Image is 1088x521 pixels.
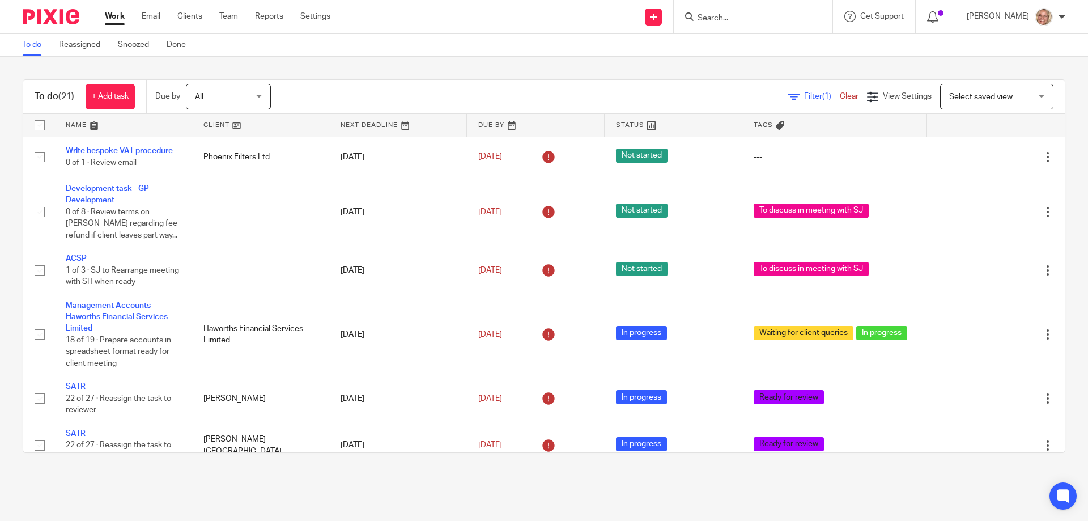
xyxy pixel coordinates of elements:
[192,375,330,422] td: [PERSON_NAME]
[754,262,869,276] span: To discuss in meeting with SJ
[155,91,180,102] p: Due by
[754,151,916,163] div: ---
[478,266,502,274] span: [DATE]
[616,390,667,404] span: In progress
[478,208,502,216] span: [DATE]
[329,177,467,247] td: [DATE]
[66,430,86,438] a: SATR
[192,137,330,177] td: Phoenix Filters Ltd
[66,302,168,333] a: Management Accounts - Haworths Financial Services Limited
[59,34,109,56] a: Reassigned
[616,204,668,218] span: Not started
[1035,8,1053,26] img: SJ.jpg
[840,92,858,100] a: Clear
[754,326,853,340] span: Waiting for client queries
[329,294,467,375] td: [DATE]
[329,422,467,468] td: [DATE]
[300,11,330,22] a: Settings
[118,34,158,56] a: Snoozed
[754,204,869,218] span: To discuss in meeting with SJ
[142,11,160,22] a: Email
[856,326,907,340] span: In progress
[66,255,87,262] a: ACSP
[23,34,50,56] a: To do
[329,137,467,177] td: [DATE]
[754,122,773,128] span: Tags
[255,11,283,22] a: Reports
[478,441,502,449] span: [DATE]
[66,159,137,167] span: 0 of 1 · Review email
[478,331,502,338] span: [DATE]
[329,375,467,422] td: [DATE]
[967,11,1029,22] p: [PERSON_NAME]
[66,208,177,239] span: 0 of 8 · Review terms on [PERSON_NAME] regarding fee refund if client leaves part way...
[822,92,831,100] span: (1)
[616,262,668,276] span: Not started
[329,247,467,294] td: [DATE]
[478,153,502,161] span: [DATE]
[696,14,798,24] input: Search
[66,383,86,391] a: SATR
[219,11,238,22] a: Team
[192,294,330,375] td: Haworths Financial Services Limited
[616,149,668,163] span: Not started
[478,395,502,403] span: [DATE]
[105,11,125,22] a: Work
[66,441,171,461] span: 22 of 27 · Reassign the task to reviewer
[804,92,840,100] span: Filter
[66,266,179,286] span: 1 of 3 · SJ to Rearrange meeting with SH when ready
[949,93,1013,101] span: Select saved view
[616,326,667,340] span: In progress
[23,9,79,24] img: Pixie
[192,422,330,468] td: [PERSON_NAME][GEOGRAPHIC_DATA]
[86,84,135,109] a: + Add task
[883,92,932,100] span: View Settings
[177,11,202,22] a: Clients
[58,92,74,101] span: (21)
[66,336,171,367] span: 18 of 19 · Prepare accounts in spreadsheet format ready for client meeting
[66,395,171,414] span: 22 of 27 · Reassign the task to reviewer
[860,12,904,20] span: Get Support
[616,437,667,451] span: In progress
[195,93,203,101] span: All
[66,185,149,204] a: Development task - GP Development
[167,34,194,56] a: Done
[35,91,74,103] h1: To do
[754,390,824,404] span: Ready for review
[66,147,173,155] a: Write bespoke VAT procedure
[754,437,824,451] span: Ready for review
